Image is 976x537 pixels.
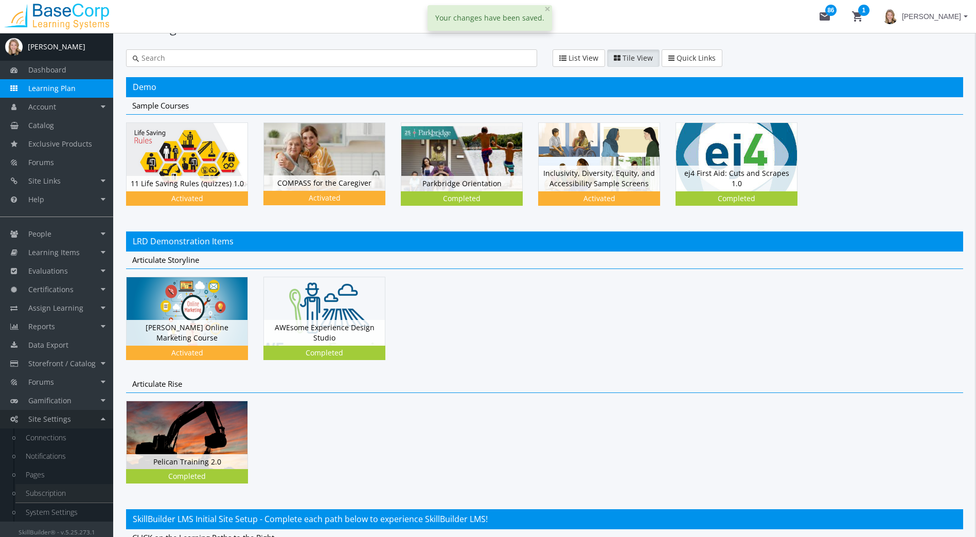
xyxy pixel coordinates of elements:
[263,122,401,221] div: COMPASS for the Caregiver
[28,83,76,93] span: Learning Plan
[28,359,96,368] span: Storefront / Catalog
[28,340,68,350] span: Data Export
[851,10,864,23] mat-icon: shopping_cart
[28,247,80,257] span: Learning Items
[139,53,530,63] input: Search
[132,100,189,111] span: Sample Courses
[28,414,71,424] span: Site Settings
[264,320,385,345] div: AWEsome Experience Design Studio
[676,166,797,191] div: ej4 First Aid: Cuts and Scrapes 1.0
[263,277,401,375] div: AWEsome Experience Design Studio
[28,157,54,167] span: Forums
[28,194,44,204] span: Help
[128,348,246,358] div: Activated
[28,102,56,112] span: Account
[403,193,521,204] div: Completed
[28,229,51,239] span: People
[28,266,68,276] span: Evaluations
[539,166,660,191] div: Inclusivity, Diversity, Equity, and Accessibility Sample Screens
[128,471,246,481] div: Completed
[538,122,676,221] div: Inclusivity, Diversity, Equity, and Accessibility Sample Screens
[265,193,383,203] div: Activated
[28,377,54,387] span: Forums
[127,320,247,345] div: [PERSON_NAME] Online Marketing Course
[819,10,831,23] mat-icon: mail
[28,139,92,149] span: Exclusive Products
[435,13,544,23] span: Your changes have been saved.
[28,303,83,313] span: Assign Learning
[126,122,263,221] div: 11 Life Saving Rules (quizzes) 1.0
[264,175,385,191] div: COMPASS for the Caregiver
[15,447,113,466] a: Notifications
[265,348,383,358] div: Completed
[401,122,538,221] div: Parkbridge Orientation
[569,53,598,63] span: List View
[15,503,113,522] a: System Settings
[28,65,66,75] span: Dashboard
[28,176,61,186] span: Site Links
[15,466,113,484] a: Pages
[678,193,795,204] div: Completed
[5,38,23,56] img: profilePicture.png
[133,236,234,247] span: LRD Demonstration Items
[126,401,263,499] div: Pelican Training 2.0
[677,53,716,63] span: Quick Links
[902,7,961,26] span: [PERSON_NAME]
[133,513,488,525] span: SkillBuilder LMS Initial Site Setup - Complete each path below to experience SkillBuilder LMS!
[623,53,653,63] span: Tile View
[676,122,813,221] div: ej4 First Aid: Cuts and Scrapes 1.0
[544,2,551,16] span: ×
[19,528,95,536] small: SkillBuilder® - v.5.25.273.1
[132,255,199,265] span: Articulate Storyline
[15,484,113,503] a: Subscription
[28,396,72,405] span: Gamification
[15,428,113,447] a: Connections
[28,120,54,130] span: Catalog
[133,81,156,93] span: Demo
[127,454,247,470] div: Pelican Training 2.0
[401,176,522,191] div: Parkbridge Orientation
[132,379,182,389] span: Articulate Rise
[28,321,55,331] span: Reports
[28,42,85,52] div: [PERSON_NAME]
[28,284,74,294] span: Certifications
[127,176,247,191] div: 11 Life Saving Rules (quizzes) 1.0
[128,193,246,204] div: Activated
[540,193,658,204] div: Activated
[126,277,263,375] div: [PERSON_NAME] Online Marketing Course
